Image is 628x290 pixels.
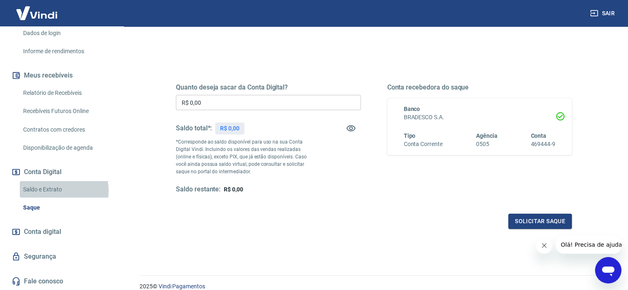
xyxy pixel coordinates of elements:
a: Relatório de Recebíveis [20,85,114,101]
a: Contratos com credores [20,121,114,138]
h5: Conta recebedora do saque [387,83,572,92]
span: Olá! Precisa de ajuda? [5,6,69,12]
img: Vindi [10,0,64,26]
span: R$ 0,00 [224,186,243,193]
iframe: Fechar mensagem [536,237,552,254]
button: Conta Digital [10,163,114,181]
span: Agência [476,132,498,139]
p: *Corresponde ao saldo disponível para uso na sua Conta Digital Vindi. Incluindo os valores das ve... [176,138,315,175]
h6: Conta Corrente [404,140,443,149]
h6: BRADESCO S.A. [404,113,556,122]
iframe: Mensagem da empresa [556,236,621,254]
span: Banco [404,106,420,112]
button: Solicitar saque [508,214,572,229]
span: Tipo [404,132,416,139]
a: Recebíveis Futuros Online [20,103,114,120]
a: Vindi Pagamentos [159,283,205,290]
h5: Saldo restante: [176,185,220,194]
span: Conta [531,132,546,139]
span: Conta digital [24,226,61,238]
h6: 0505 [476,140,498,149]
a: Saque [20,199,114,216]
h6: 469444-9 [531,140,555,149]
p: R$ 0,00 [220,124,239,133]
iframe: Botão para abrir a janela de mensagens [595,257,621,283]
a: Conta digital [10,223,114,241]
a: Disponibilização de agenda [20,139,114,156]
h5: Saldo total*: [176,124,212,132]
h5: Quanto deseja sacar da Conta Digital? [176,83,361,92]
a: Segurança [10,248,114,266]
a: Dados de login [20,25,114,42]
button: Sair [588,6,618,21]
a: Informe de rendimentos [20,43,114,60]
button: Meus recebíveis [10,66,114,85]
a: Saldo e Extrato [20,181,114,198]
